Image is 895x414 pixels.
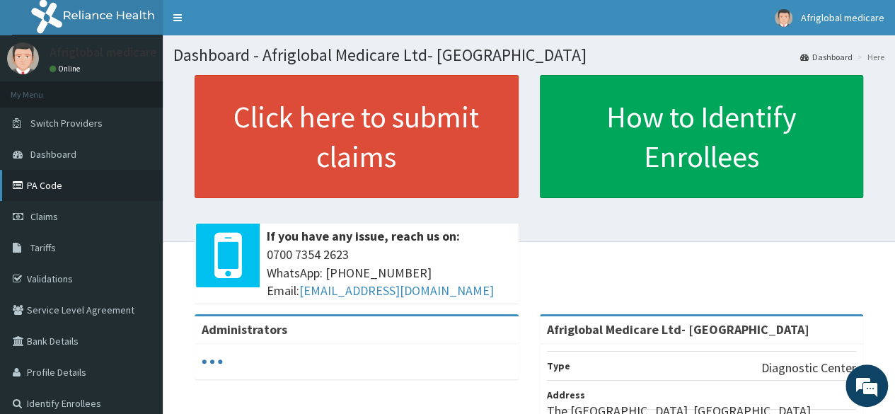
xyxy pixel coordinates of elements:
[7,42,39,74] img: User Image
[267,246,512,300] span: 0700 7354 2623 WhatsApp: [PHONE_NUMBER] Email:
[267,228,460,244] b: If you have any issue, reach us on:
[30,210,58,223] span: Claims
[50,64,83,74] a: Online
[547,389,585,401] b: Address
[761,359,856,377] p: Diagnostic Center
[801,11,884,24] span: Afriglobal medicare
[540,75,864,198] a: How to Identify Enrollees
[202,321,287,338] b: Administrators
[30,241,56,254] span: Tariffs
[800,51,853,63] a: Dashboard
[30,117,103,130] span: Switch Providers
[30,148,76,161] span: Dashboard
[775,9,792,27] img: User Image
[202,351,223,372] svg: audio-loading
[173,46,884,64] h1: Dashboard - Afriglobal Medicare Ltd- [GEOGRAPHIC_DATA]
[50,46,157,59] p: Afriglobal medicare
[299,282,494,299] a: [EMAIL_ADDRESS][DOMAIN_NAME]
[547,360,570,372] b: Type
[854,51,884,63] li: Here
[547,321,809,338] strong: Afriglobal Medicare Ltd- [GEOGRAPHIC_DATA]
[195,75,519,198] a: Click here to submit claims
